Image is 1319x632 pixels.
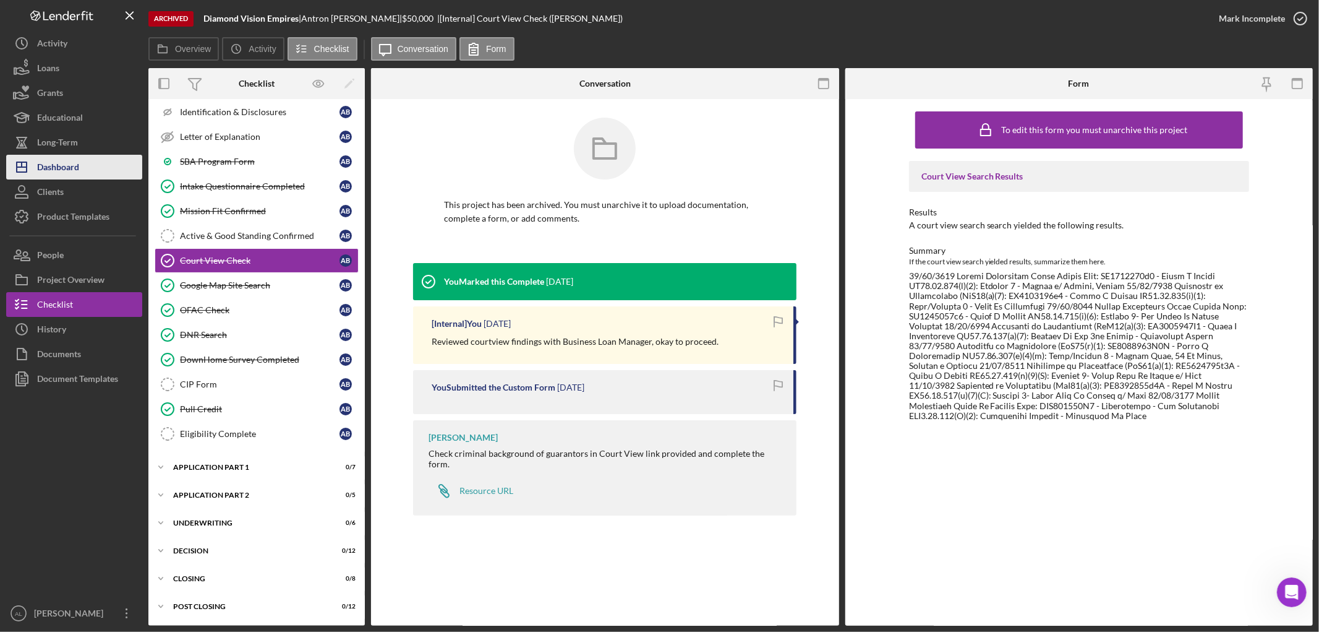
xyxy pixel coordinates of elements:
div: Mark Incomplete [1219,6,1285,31]
time: 2023-11-20 17:17 [484,319,511,329]
div: [Internal] You [432,319,482,329]
div: Christina says… [10,20,237,172]
text: AL [15,610,22,617]
div: [PERSON_NAME] [20,143,193,155]
a: Educational [6,105,142,130]
button: Mark Incomplete [1206,6,1313,31]
div: If the court view search yielded results, summarize them here. [909,256,1249,268]
button: AL[PERSON_NAME] [6,601,142,626]
button: Dashboard [6,155,142,180]
a: Identification & DisclosuresAB [155,100,359,124]
div: A B [339,304,352,316]
button: Gif picker [39,396,49,405]
button: Documents [6,342,142,366]
div: 0 / 5 [333,491,356,499]
div: I hope that clarifies! [20,112,193,124]
div: Loans [37,56,59,84]
div: Closing [173,575,325,582]
div: 0 / 6 [333,519,356,527]
div: CIP Form [180,379,339,389]
iframe: Intercom live chat [1277,578,1307,607]
div: A B [339,378,352,391]
b: Diamond Vision Empires [203,13,299,24]
button: Document Templates [6,366,142,391]
button: Activity [222,37,284,61]
div: To edit this form you must unarchive this project [1001,125,1187,135]
button: Activity [6,31,142,56]
div: Application Part 2 [173,491,325,499]
span: Bad [59,323,76,340]
a: Resource URL [429,478,513,503]
label: Checklist [314,44,349,54]
div: OFAC Check [180,305,339,315]
div: Operator says… [10,287,237,408]
div: Resource URL [459,486,513,496]
button: Checklist [6,292,142,317]
div: Form [1069,79,1090,89]
div: Submit [148,363,173,387]
a: Grants [6,80,142,105]
div: Christina says… [10,209,237,246]
div: [PERSON_NAME] [429,433,498,443]
a: DownHome Survey CompletedAB [155,347,359,372]
div: Documents [37,342,81,370]
div: Long-Term [37,130,78,158]
a: Loans [6,56,142,80]
div: 0 / 8 [333,575,356,582]
button: Overview [148,37,219,61]
button: People [6,243,142,267]
div: Activity [37,31,67,59]
div: | [203,14,301,24]
div: Grants [37,80,63,108]
a: Eligibility CompleteAB [155,422,359,446]
div: Court View Check [180,256,339,266]
div: People [37,243,64,271]
div: Thanks for reaching out! The numbers there represent days. So for example if you chose 3, then a ... [20,45,193,106]
label: Activity [249,44,276,54]
div: Thank you! [169,172,237,199]
label: Form [486,44,506,54]
div: Mission Fit Confirmed [180,206,339,216]
textarea: Tell us more… [20,363,148,389]
div: Dashboard [37,155,79,183]
button: Long-Term [6,130,142,155]
div: A B [339,353,352,366]
button: Send a message… [212,391,232,410]
div: A B [339,131,352,143]
div: SBA Program Form [180,157,339,167]
div: Help [PERSON_NAME] understand how they’re doing: [20,253,193,277]
div: Identification & Disclosures [180,107,339,117]
button: Clients [6,180,142,204]
div: Check criminal background of guarantors in Court View link provided and complete the form. [429,449,784,469]
div: Intake Questionnaire Completed [180,181,339,191]
button: Emoji picker [19,396,29,405]
div: Pull Credit [180,404,339,414]
div: Document Templates [37,366,118,394]
button: Home [194,5,217,28]
button: Checklist [288,37,357,61]
button: History [6,317,142,342]
div: Results [909,207,1249,217]
span: OK [88,323,105,340]
div: Court View Search Results [921,171,1237,181]
a: DNR SearchAB [155,322,359,347]
a: Pull CreditAB [155,397,359,422]
div: Help [PERSON_NAME] understand how they’re doing: [10,246,203,285]
div: Close [217,5,239,27]
div: [PERSON_NAME] [31,601,111,629]
div: A B [339,254,352,267]
div: Decision [173,547,325,555]
div: A B [339,279,352,292]
div: 0 / 12 [333,603,356,610]
div: A B [339,155,352,168]
a: Intake Questionnaire CompletedAB [155,174,359,199]
div: Google Map Site Search [180,280,339,290]
div: Thank you! [179,180,228,192]
a: Letter of ExplanationAB [155,124,359,149]
time: 2023-11-20 17:17 [557,383,584,392]
div: A court view search search yielded the following results. [909,220,1124,230]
